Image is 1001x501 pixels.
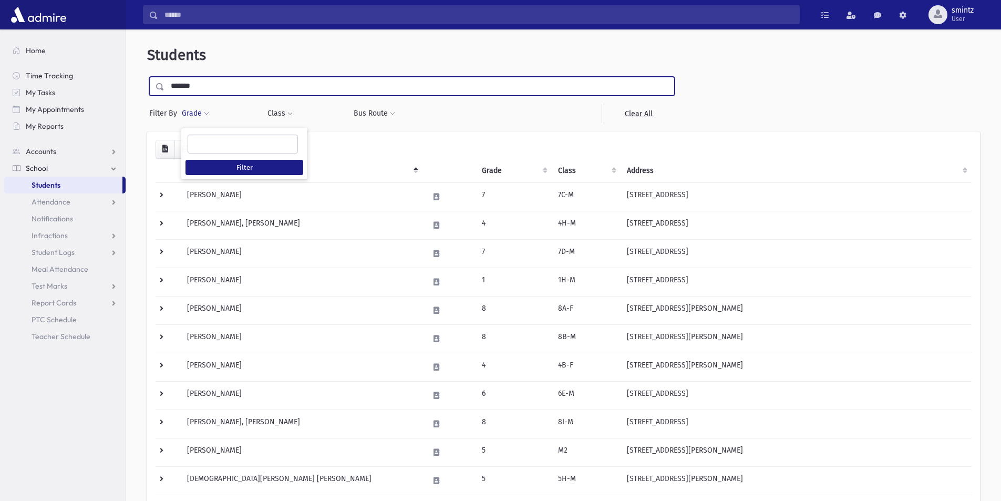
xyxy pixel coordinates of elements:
[26,46,46,55] span: Home
[552,324,621,353] td: 8B-M
[26,121,64,131] span: My Reports
[552,239,621,268] td: 7D-M
[181,182,422,211] td: [PERSON_NAME]
[476,410,552,438] td: 8
[4,210,126,227] a: Notifications
[552,438,621,466] td: M2
[26,71,73,80] span: Time Tracking
[621,353,972,381] td: [STREET_ADDRESS][PERSON_NAME]
[4,328,126,345] a: Teacher Schedule
[147,46,206,64] span: Students
[4,261,126,278] a: Meal Attendance
[4,67,126,84] a: Time Tracking
[32,332,90,341] span: Teacher Schedule
[621,324,972,353] td: [STREET_ADDRESS][PERSON_NAME]
[4,278,126,294] a: Test Marks
[552,410,621,438] td: 8I-M
[552,182,621,211] td: 7C-M
[621,268,972,296] td: [STREET_ADDRESS]
[32,231,68,240] span: Infractions
[621,182,972,211] td: [STREET_ADDRESS]
[181,410,422,438] td: [PERSON_NAME], [PERSON_NAME]
[181,104,210,123] button: Grade
[4,42,126,59] a: Home
[185,160,303,175] button: Filter
[621,296,972,324] td: [STREET_ADDRESS][PERSON_NAME]
[149,108,181,119] span: Filter By
[181,268,422,296] td: [PERSON_NAME]
[621,239,972,268] td: [STREET_ADDRESS]
[621,410,972,438] td: [STREET_ADDRESS]
[476,159,552,183] th: Grade: activate to sort column ascending
[32,264,88,274] span: Meal Attendance
[552,296,621,324] td: 8A-F
[602,104,675,123] a: Clear All
[476,381,552,410] td: 6
[26,147,56,156] span: Accounts
[621,466,972,495] td: [STREET_ADDRESS][PERSON_NAME]
[476,239,552,268] td: 7
[621,159,972,183] th: Address: activate to sort column ascending
[476,296,552,324] td: 8
[174,140,195,159] button: Print
[4,311,126,328] a: PTC Schedule
[32,197,70,207] span: Attendance
[476,324,552,353] td: 8
[552,466,621,495] td: 5H-M
[181,438,422,466] td: [PERSON_NAME]
[32,180,60,190] span: Students
[552,353,621,381] td: 4B-F
[181,324,422,353] td: [PERSON_NAME]
[4,101,126,118] a: My Appointments
[552,268,621,296] td: 1H-M
[181,239,422,268] td: [PERSON_NAME]
[4,244,126,261] a: Student Logs
[476,268,552,296] td: 1
[621,211,972,239] td: [STREET_ADDRESS]
[476,466,552,495] td: 5
[4,227,126,244] a: Infractions
[952,15,974,23] span: User
[32,248,75,257] span: Student Logs
[552,211,621,239] td: 4H-M
[32,315,77,324] span: PTC Schedule
[26,163,48,173] span: School
[476,438,552,466] td: 5
[552,381,621,410] td: 6E-M
[4,177,122,193] a: Students
[8,4,69,25] img: AdmirePro
[181,466,422,495] td: [DEMOGRAPHIC_DATA][PERSON_NAME] [PERSON_NAME]
[476,182,552,211] td: 7
[353,104,396,123] button: Bus Route
[552,159,621,183] th: Class: activate to sort column ascending
[181,381,422,410] td: [PERSON_NAME]
[476,353,552,381] td: 4
[476,211,552,239] td: 4
[4,84,126,101] a: My Tasks
[267,104,293,123] button: Class
[621,381,972,410] td: [STREET_ADDRESS]
[4,160,126,177] a: School
[32,214,73,223] span: Notifications
[26,88,55,97] span: My Tasks
[181,296,422,324] td: [PERSON_NAME]
[621,438,972,466] td: [STREET_ADDRESS][PERSON_NAME]
[32,281,67,291] span: Test Marks
[4,193,126,210] a: Attendance
[32,298,76,308] span: Report Cards
[952,6,974,15] span: smintz
[4,143,126,160] a: Accounts
[181,211,422,239] td: [PERSON_NAME], [PERSON_NAME]
[158,5,799,24] input: Search
[156,140,175,159] button: CSV
[4,118,126,135] a: My Reports
[26,105,84,114] span: My Appointments
[4,294,126,311] a: Report Cards
[181,353,422,381] td: [PERSON_NAME]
